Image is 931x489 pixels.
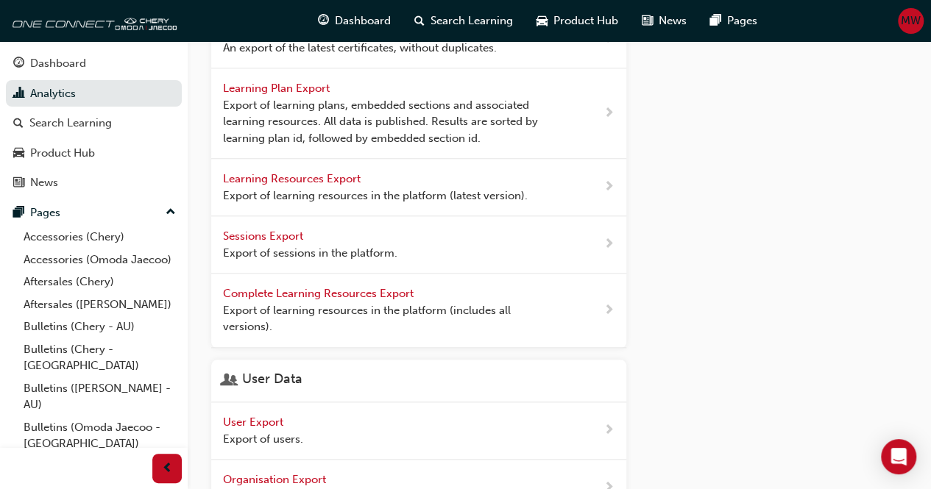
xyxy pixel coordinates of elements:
[223,97,556,147] span: Export of learning plans, embedded sections and associated learning resources. All data is publis...
[242,371,302,390] h4: User Data
[13,207,24,220] span: pages-icon
[29,115,112,132] div: Search Learning
[18,271,182,293] a: Aftersales (Chery)
[603,301,615,320] span: next-icon
[18,416,182,455] a: Bulletins (Omoda Jaecoo - [GEOGRAPHIC_DATA])
[211,159,626,216] a: Learning Resources Export Export of learning resources in the platform (latest version).next-icon
[537,12,548,30] span: car-icon
[659,13,687,29] span: News
[13,147,24,160] span: car-icon
[553,13,618,29] span: Product Hub
[30,145,95,162] div: Product Hub
[603,178,615,196] span: next-icon
[211,402,626,460] a: User Export Export of users.next-icon
[881,439,916,474] div: Open Intercom Messenger
[6,140,182,167] a: Product Hub
[166,203,176,222] span: up-icon
[13,88,24,101] span: chart-icon
[7,6,177,35] img: oneconnect
[603,421,615,440] span: next-icon
[710,12,721,30] span: pages-icon
[211,274,626,348] a: Complete Learning Resources Export Export of learning resources in the platform (includes all ver...
[18,226,182,249] a: Accessories (Chery)
[6,80,182,107] a: Analytics
[306,6,403,36] a: guage-iconDashboard
[223,287,417,300] span: Complete Learning Resources Export
[223,40,497,57] span: An export of the latest certificates, without duplicates.
[13,57,24,71] span: guage-icon
[431,13,513,29] span: Search Learning
[603,104,615,123] span: next-icon
[18,315,182,338] a: Bulletins (Chery - AU)
[727,13,757,29] span: Pages
[223,245,397,262] span: Export of sessions in the platform.
[318,12,329,30] span: guage-icon
[211,68,626,159] a: Learning Plan Export Export of learning plans, embedded sections and associated learning resource...
[18,377,182,416] a: Bulletins ([PERSON_NAME] - AU)
[898,8,924,34] button: MW
[13,117,24,130] span: search-icon
[30,204,60,221] div: Pages
[603,235,615,254] span: next-icon
[30,55,86,72] div: Dashboard
[335,13,391,29] span: Dashboard
[223,229,306,243] span: Sessions Export
[414,12,425,30] span: search-icon
[223,172,364,185] span: Learning Resources Export
[525,6,630,36] a: car-iconProduct Hub
[223,302,556,335] span: Export of learning resources in the platform (includes all versions).
[223,415,286,429] span: User Export
[6,199,182,226] button: Pages
[698,6,769,36] a: pages-iconPages
[30,174,58,191] div: News
[642,12,653,30] span: news-icon
[223,82,333,95] span: Learning Plan Export
[13,176,24,190] span: news-icon
[901,13,921,29] span: MW
[403,6,525,36] a: search-iconSearch Learning
[6,169,182,196] a: News
[6,110,182,137] a: Search Learning
[18,293,182,316] a: Aftersales ([PERSON_NAME])
[6,50,182,77] a: Dashboard
[223,188,528,204] span: Export of learning resources in the platform (latest version).
[162,460,173,478] span: prev-icon
[211,216,626,274] a: Sessions Export Export of sessions in the platform.next-icon
[6,47,182,199] button: DashboardAnalyticsSearch LearningProduct HubNews
[18,338,182,377] a: Bulletins (Chery - [GEOGRAPHIC_DATA])
[223,371,236,390] span: user-icon
[223,431,303,448] span: Export of users.
[18,249,182,271] a: Accessories (Omoda Jaecoo)
[223,473,329,486] span: Organisation Export
[630,6,698,36] a: news-iconNews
